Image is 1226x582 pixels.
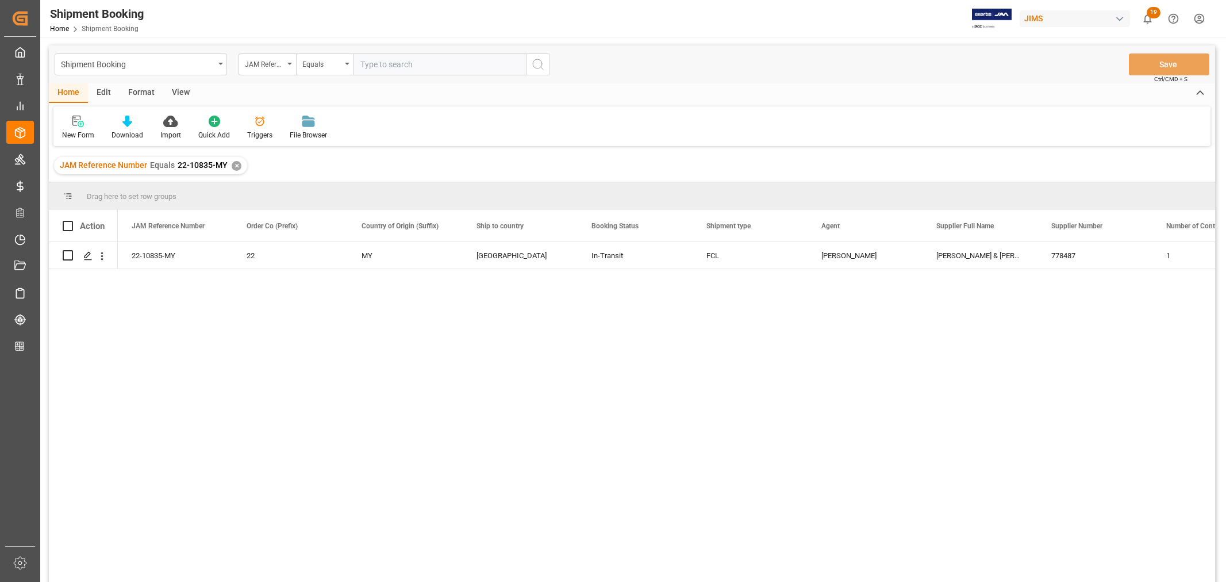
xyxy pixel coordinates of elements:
[88,83,120,103] div: Edit
[198,130,230,140] div: Quick Add
[150,160,175,170] span: Equals
[232,161,241,171] div: ✕
[87,192,176,201] span: Drag here to set row groups
[972,9,1012,29] img: Exertis%20JAM%20-%20Email%20Logo.jpg_1722504956.jpg
[362,243,449,269] div: MY
[353,53,526,75] input: Type to search
[821,243,909,269] div: [PERSON_NAME]
[1160,6,1186,32] button: Help Center
[476,222,524,230] span: Ship to country
[821,222,840,230] span: Agent
[302,56,341,70] div: Equals
[118,242,233,269] div: 22-10835-MY
[61,56,214,71] div: Shipment Booking
[1020,7,1135,29] button: JIMS
[290,130,327,140] div: File Browser
[163,83,198,103] div: View
[296,53,353,75] button: open menu
[50,25,69,33] a: Home
[60,160,147,170] span: JAM Reference Number
[1129,53,1209,75] button: Save
[1154,75,1187,83] span: Ctrl/CMD + S
[1037,242,1152,269] div: 778487
[1147,7,1160,18] span: 19
[936,222,994,230] span: Supplier Full Name
[112,130,143,140] div: Download
[476,243,564,269] div: [GEOGRAPHIC_DATA]
[62,130,94,140] div: New Form
[132,222,205,230] span: JAM Reference Number
[706,243,794,269] div: FCL
[50,5,144,22] div: Shipment Booking
[80,221,105,231] div: Action
[49,83,88,103] div: Home
[245,56,284,70] div: JAM Reference Number
[55,53,227,75] button: open menu
[591,243,679,269] div: In-Transit
[706,222,751,230] span: Shipment type
[923,242,1037,269] div: [PERSON_NAME] & [PERSON_NAME] (US funds [GEOGRAPHIC_DATA]) (W/T*)
[120,83,163,103] div: Format
[591,222,639,230] span: Booking Status
[239,53,296,75] button: open menu
[526,53,550,75] button: search button
[247,243,334,269] div: 22
[247,130,272,140] div: Triggers
[1135,6,1160,32] button: show 19 new notifications
[160,130,181,140] div: Import
[49,242,118,269] div: Press SPACE to select this row.
[178,160,228,170] span: 22-10835-MY
[247,222,298,230] span: Order Co (Prefix)
[362,222,439,230] span: Country of Origin (Suffix)
[1020,10,1130,27] div: JIMS
[1051,222,1102,230] span: Supplier Number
